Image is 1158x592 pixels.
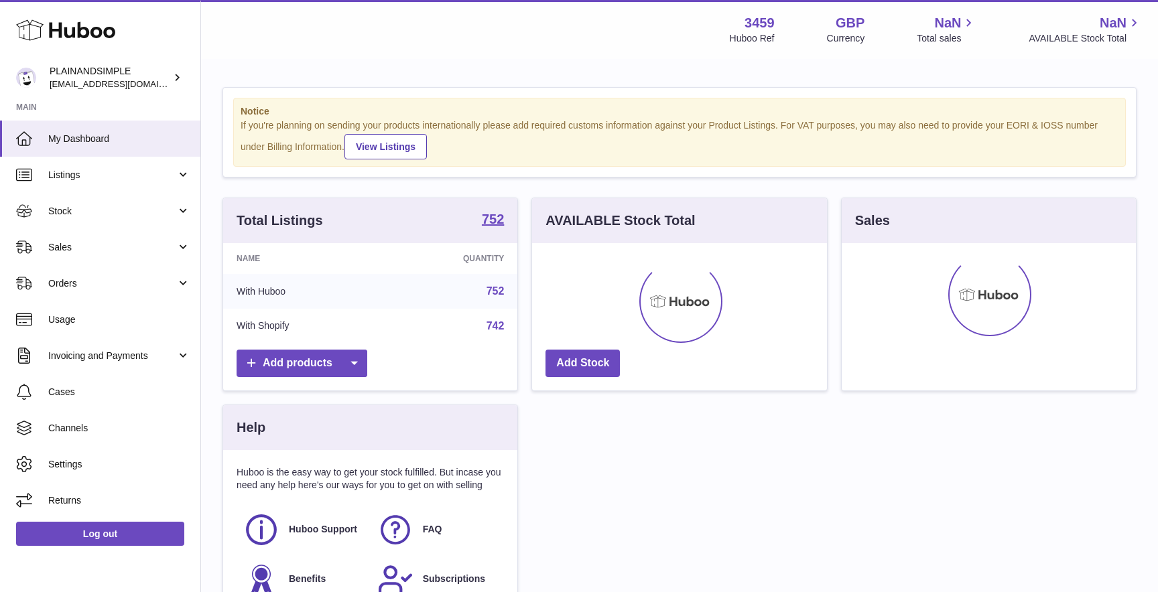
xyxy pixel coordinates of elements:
p: Huboo is the easy way to get your stock fulfilled. But incase you need any help here's our ways f... [237,466,504,492]
span: Invoicing and Payments [48,350,176,362]
th: Quantity [382,243,517,274]
a: Log out [16,522,184,546]
a: FAQ [377,512,498,548]
div: PLAINANDSIMPLE [50,65,170,90]
a: NaN Total sales [917,14,976,45]
span: FAQ [423,523,442,536]
span: NaN [934,14,961,32]
span: Usage [48,313,190,326]
a: Huboo Support [243,512,364,548]
h3: Total Listings [237,212,323,230]
span: Channels [48,422,190,435]
h3: Help [237,419,265,437]
a: 752 [487,285,505,297]
strong: GBP [836,14,864,32]
span: My Dashboard [48,133,190,145]
a: 752 [482,212,504,228]
h3: Sales [855,212,890,230]
img: duco@plainandsimple.com [16,68,36,88]
span: Benefits [289,573,326,585]
span: Orders [48,277,176,290]
span: AVAILABLE Stock Total [1029,32,1142,45]
a: 742 [487,320,505,331]
strong: 3459 [745,14,775,32]
a: Add Stock [545,350,620,377]
a: Add products [237,350,367,377]
td: With Shopify [223,309,382,344]
h3: AVAILABLE Stock Total [545,212,695,230]
div: If you're planning on sending your products internationally please add required customs informati... [241,119,1118,159]
div: Huboo Ref [730,32,775,45]
span: Settings [48,458,190,471]
th: Name [223,243,382,274]
td: With Huboo [223,274,382,309]
span: [EMAIL_ADDRESS][DOMAIN_NAME] [50,78,197,89]
a: NaN AVAILABLE Stock Total [1029,14,1142,45]
span: Stock [48,205,176,218]
span: Subscriptions [423,573,485,585]
strong: 752 [482,212,504,226]
span: Cases [48,386,190,398]
span: Total sales [917,32,976,45]
span: Huboo Support [289,523,357,536]
span: Returns [48,494,190,507]
span: NaN [1100,14,1127,32]
a: View Listings [344,134,427,159]
div: Currency [827,32,865,45]
span: Listings [48,169,176,181]
span: Sales [48,241,176,254]
strong: Notice [241,105,1118,118]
